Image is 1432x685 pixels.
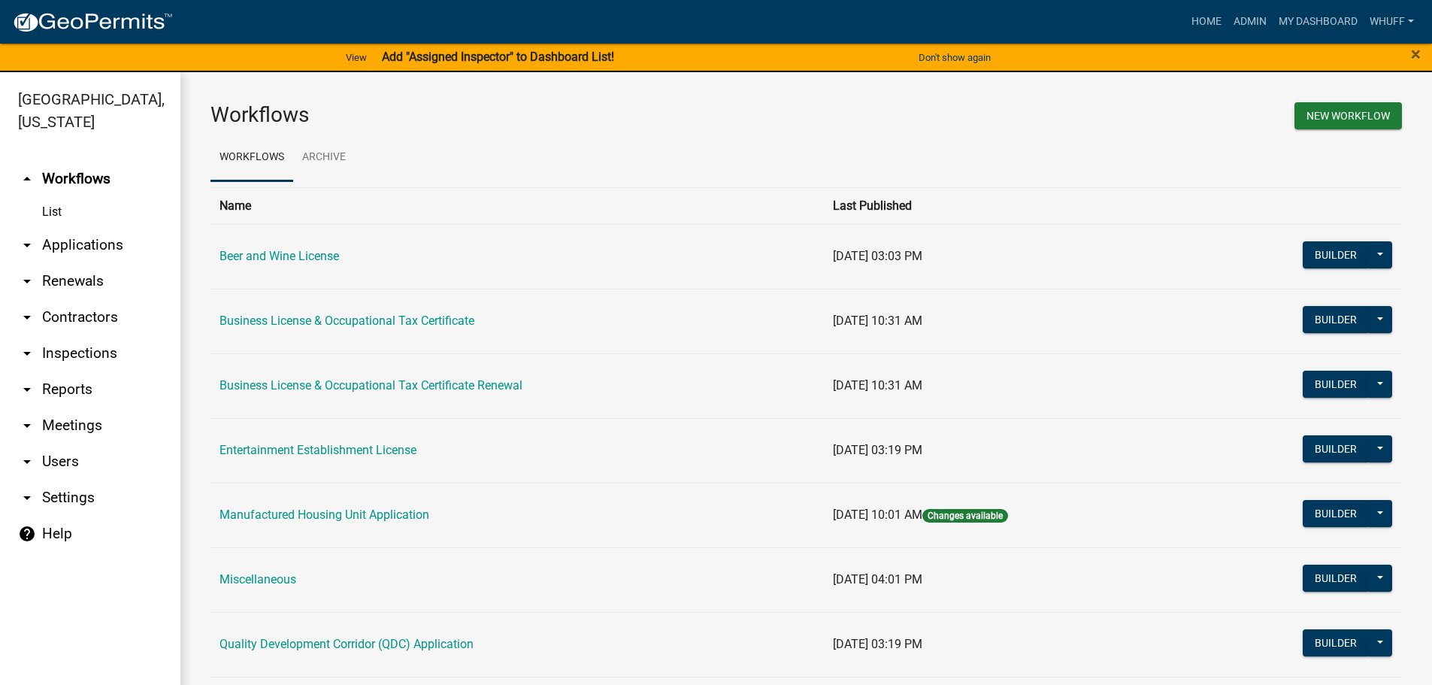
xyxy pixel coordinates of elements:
button: Builder [1303,500,1369,527]
i: arrow_drop_down [18,453,36,471]
span: × [1411,44,1421,65]
span: [DATE] 10:31 AM [833,314,922,328]
i: help [18,525,36,543]
h3: Workflows [210,102,795,128]
th: Last Published [824,187,1194,224]
th: Name [210,187,824,224]
i: arrow_drop_down [18,344,36,362]
button: Close [1411,45,1421,63]
a: whuff [1364,8,1420,36]
button: Builder [1303,241,1369,268]
a: My Dashboard [1273,8,1364,36]
button: Don't show again [913,45,997,70]
a: View [340,45,373,70]
i: arrow_drop_down [18,489,36,507]
button: Builder [1303,435,1369,462]
span: [DATE] 10:01 AM [833,508,922,522]
button: Builder [1303,306,1369,333]
a: Workflows [210,134,293,182]
span: [DATE] 10:31 AM [833,378,922,393]
i: arrow_drop_down [18,272,36,290]
i: arrow_drop_down [18,417,36,435]
i: arrow_drop_down [18,308,36,326]
button: New Workflow [1294,102,1402,129]
a: Entertainment Establishment License [219,443,416,457]
span: [DATE] 03:19 PM [833,637,922,651]
a: Quality Development Corridor (QDC) Application [219,637,474,651]
i: arrow_drop_up [18,170,36,188]
button: Builder [1303,629,1369,656]
a: Business License & Occupational Tax Certificate [219,314,474,328]
a: Home [1185,8,1228,36]
a: Manufactured Housing Unit Application [219,508,429,522]
span: [DATE] 04:01 PM [833,572,922,586]
i: arrow_drop_down [18,380,36,399]
span: [DATE] 03:19 PM [833,443,922,457]
strong: Add "Assigned Inspector" to Dashboard List! [382,50,614,64]
span: [DATE] 03:03 PM [833,249,922,263]
button: Builder [1303,371,1369,398]
button: Builder [1303,565,1369,592]
i: arrow_drop_down [18,236,36,254]
a: Archive [293,134,355,182]
a: Beer and Wine License [219,249,339,263]
span: Changes available [922,509,1008,523]
a: Business License & Occupational Tax Certificate Renewal [219,378,522,393]
a: Admin [1228,8,1273,36]
a: Miscellaneous [219,572,296,586]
